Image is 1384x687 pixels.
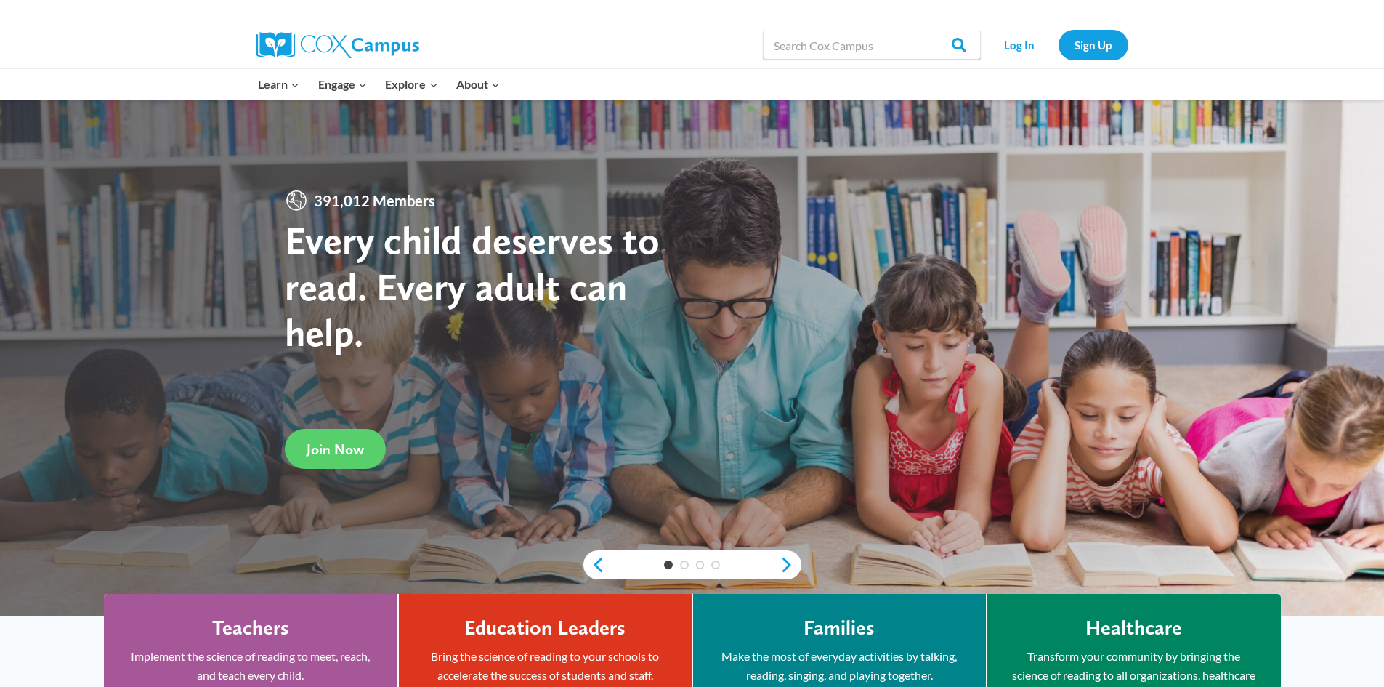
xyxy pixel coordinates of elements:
[763,31,981,60] input: Search Cox Campus
[308,189,441,212] span: 391,012 Members
[696,561,705,569] a: 3
[249,69,509,100] nav: Primary Navigation
[988,30,1128,60] nav: Secondary Navigation
[1085,616,1182,640] h4: Healthcare
[385,75,437,94] span: Explore
[285,429,386,469] a: Join Now
[307,441,364,458] span: Join Now
[464,616,626,640] h4: Education Leaders
[680,561,689,569] a: 2
[318,75,367,94] span: Engage
[421,647,670,684] p: Bring the science of reading to your schools to accelerate the success of students and staff.
[456,75,500,94] span: About
[212,616,289,640] h4: Teachers
[126,647,376,684] p: Implement the science of reading to meet, reach, and teach every child.
[583,556,605,574] a: previous
[256,32,419,58] img: Cox Campus
[664,561,673,569] a: 1
[285,217,660,355] strong: Every child deserves to read. Every adult can help.
[1059,30,1128,60] a: Sign Up
[583,550,801,579] div: content slider buttons
[988,30,1051,60] a: Log In
[258,75,299,94] span: Learn
[780,556,801,574] a: next
[711,561,720,569] a: 4
[715,647,964,684] p: Make the most of everyday activities by talking, reading, singing, and playing together.
[804,616,875,640] h4: Families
